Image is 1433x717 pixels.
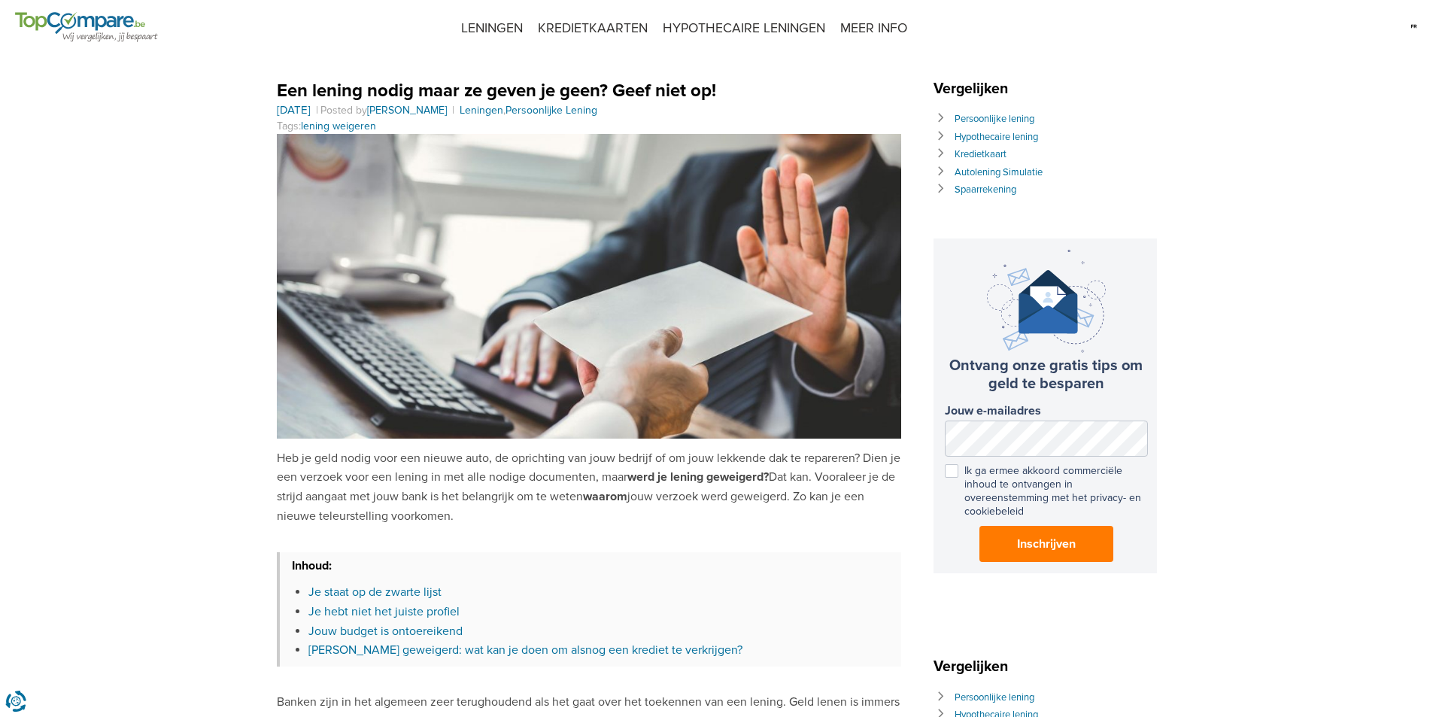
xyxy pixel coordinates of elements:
[277,79,901,102] h1: Een lening nodig maar ze geven je geen? Geef niet op!
[320,104,450,117] span: Posted by
[583,489,627,504] strong: waarom
[301,120,376,132] a: lening weigeren
[955,148,1006,160] a: Kredietkaart
[277,449,901,526] p: Heb je geld nodig voor een nieuwe auto, de oprichting van jouw bedrijf of om jouw lekkende dak te...
[280,552,901,577] h3: Inhoud:
[1410,15,1418,38] img: fr.svg
[955,691,1034,703] a: Persoonlijke lening
[308,624,463,639] a: Jouw budget is ontoereikend
[308,643,742,658] a: [PERSON_NAME] geweigerd: wat kan je doen om alsnog een krediet te verkrijgen?
[955,166,1043,178] a: Autolening Simulatie
[460,104,503,117] a: Leningen
[955,113,1034,125] a: Persoonlijke lening
[314,104,320,117] span: |
[934,658,1016,676] span: Vergelijken
[367,104,447,117] a: [PERSON_NAME]
[955,131,1038,143] a: Hypothecaire lening
[277,79,901,134] header: , Tags:
[277,103,311,117] time: [DATE]
[945,357,1148,393] h3: Ontvang onze gratis tips om geld te besparen
[945,404,1148,418] label: Jouw e-mailadres
[979,526,1113,562] button: Inschrijven
[987,250,1106,353] img: newsletter
[450,104,457,117] span: |
[308,585,442,600] a: Je staat op de zwarte lijst
[627,469,769,485] strong: werd je lening geweigerd?
[1017,535,1076,553] span: Inschrijven
[955,184,1016,196] a: Spaarrekening
[945,464,1148,519] label: Ik ga ermee akkoord commerciële inhoud te ontvangen in overeenstemming met het privacy- en cookie...
[277,104,311,117] a: [DATE]
[505,104,597,117] a: Persoonlijke Lening
[934,80,1016,98] span: Vergelijken
[308,604,460,619] a: Je hebt niet het juiste profiel
[277,134,901,439] img: Lening weigeren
